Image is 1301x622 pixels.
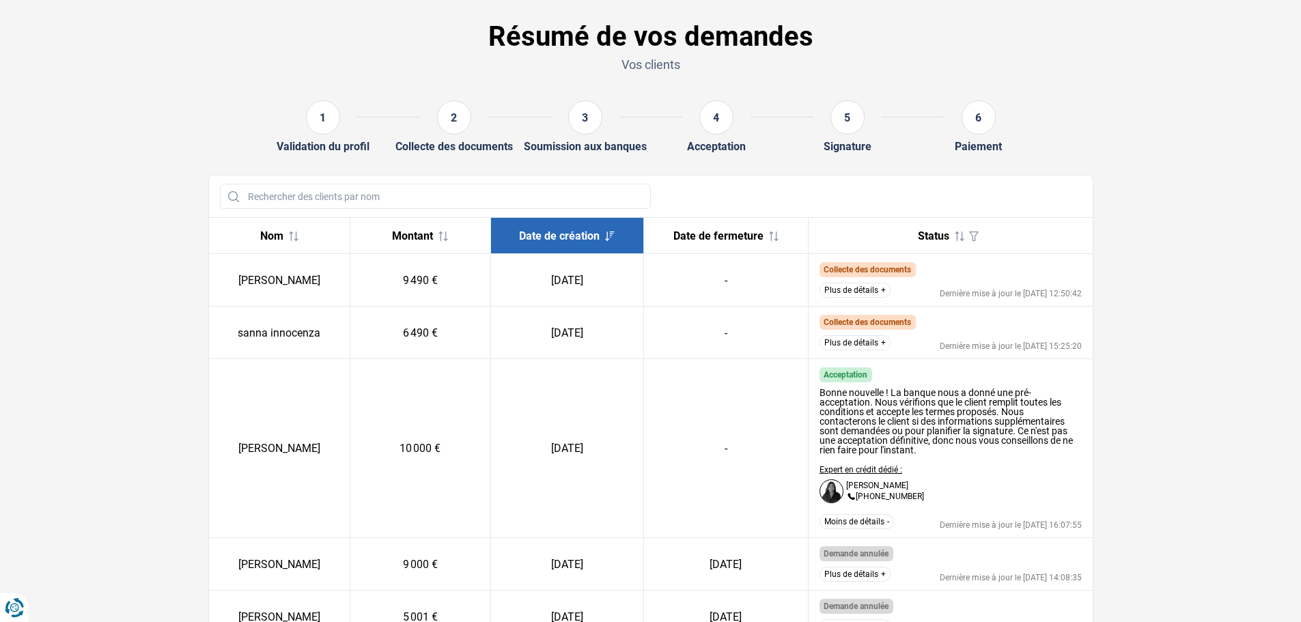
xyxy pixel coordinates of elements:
p: Vos clients [208,56,1093,73]
div: 6 [962,100,996,135]
div: Dernière mise à jour le [DATE] 12:50:42 [940,289,1082,298]
span: Demande annulée [824,602,889,611]
button: Plus de détails [820,567,891,582]
div: Acceptation [687,140,746,153]
td: [PERSON_NAME] [209,359,350,538]
button: Plus de détails [820,283,891,298]
td: [DATE] [491,307,643,359]
span: Date de création [519,229,600,242]
img: Dayana Santamaria [820,479,843,503]
td: [DATE] [491,538,643,591]
td: 9 000 € [350,538,491,591]
div: Paiement [955,140,1002,153]
div: Signature [824,140,871,153]
span: Demande annulée [824,549,889,559]
div: Dernière mise à jour le [DATE] 14:08:35 [940,574,1082,582]
div: 2 [437,100,471,135]
td: sanna innocenza [209,307,350,359]
span: Date de fermeture [673,229,764,242]
span: Collecte des documents [824,317,911,327]
td: [DATE] [491,254,643,307]
button: Moins de détails [820,514,894,529]
button: Plus de détails [820,335,891,350]
span: Collecte des documents [824,265,911,274]
td: [DATE] [491,359,643,538]
span: Nom [260,229,283,242]
div: 4 [699,100,733,135]
div: Bonne nouvelle ! La banque nous a donné une pré-acceptation. Nous vérifions que le client remplit... [820,388,1082,455]
td: 10 000 € [350,359,491,538]
input: Rechercher des clients par nom [220,184,651,209]
td: [PERSON_NAME] [209,538,350,591]
p: Expert en crédit dédié : [820,466,924,474]
span: Acceptation [824,370,867,380]
td: - [643,254,808,307]
td: 6 490 € [350,307,491,359]
div: 3 [568,100,602,135]
span: Montant [392,229,433,242]
td: [PERSON_NAME] [209,254,350,307]
span: Status [918,229,949,242]
div: Dernière mise à jour le [DATE] 15:25:20 [940,342,1082,350]
td: - [643,307,808,359]
td: [DATE] [643,538,808,591]
div: 1 [306,100,340,135]
div: Collecte des documents [395,140,513,153]
img: +3228860076 [846,492,856,502]
td: - [643,359,808,538]
div: Validation du profil [277,140,369,153]
p: [PERSON_NAME] [846,481,908,490]
h1: Résumé de vos demandes [208,20,1093,53]
div: Dernière mise à jour le [DATE] 16:07:55 [940,521,1082,529]
div: Soumission aux banques [524,140,647,153]
p: [PHONE_NUMBER] [846,492,924,502]
td: 9 490 € [350,254,491,307]
div: 5 [830,100,865,135]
